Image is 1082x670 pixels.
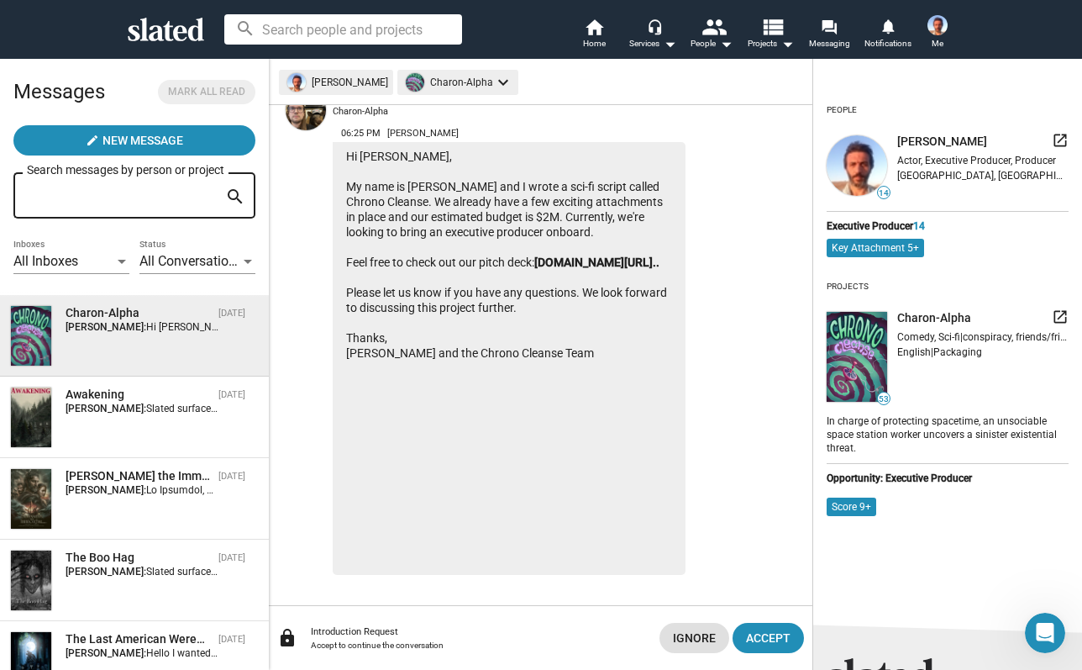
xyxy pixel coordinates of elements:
[333,93,685,118] div: [DATE], [PERSON_NAME] sent you interest for the opportunity on Charon-Alpha
[897,331,960,343] span: Comedy, Sci-fi
[11,306,51,366] img: Charon-Alpha
[913,220,925,232] span: 14
[733,623,804,653] button: Accept
[864,34,911,54] span: Notifications
[931,346,933,358] span: |
[11,551,51,610] img: The Boo Hag
[168,83,245,101] span: Mark all read
[282,87,329,578] a: Bryan Cobbs
[800,17,859,54] a: Messaging
[311,626,646,637] div: Introduction Request
[66,305,212,321] div: Charon-Alpha
[827,239,924,257] mat-chip: Key Attachment 5+
[880,18,896,34] mat-icon: notifications
[827,135,887,196] img: undefined
[224,14,462,45] input: Search people and projects
[746,623,790,653] span: Accept
[584,17,604,37] mat-icon: home
[66,647,146,659] strong: [PERSON_NAME]:
[897,134,987,150] span: [PERSON_NAME]
[534,256,659,269] a: [DOMAIN_NAME][URL]..
[13,253,78,269] span: All Inboxes
[1025,613,1065,653] iframe: Intercom live chat
[682,17,741,54] button: People
[927,15,948,35] img: Gabriele Oricchio
[1052,132,1069,149] mat-icon: launch
[311,641,646,650] div: Accept to continue the conversation
[659,34,680,54] mat-icon: arrow_drop_down
[583,34,606,54] span: Home
[139,253,243,269] span: All Conversations
[859,17,917,54] a: Notifications
[897,346,931,358] span: English
[827,275,869,298] div: Projects
[878,188,890,198] span: 14
[66,566,146,578] strong: [PERSON_NAME]:
[286,90,326,130] img: Bryan Cobbs
[218,634,245,645] time: [DATE]
[827,312,887,402] img: undefined
[66,550,212,566] div: The Boo Hag
[897,155,1069,166] div: Actor, Executive Producer, Producer
[809,34,850,54] span: Messaging
[66,403,146,414] strong: [PERSON_NAME]:
[218,471,245,482] time: [DATE]
[1052,309,1069,325] mat-icon: launch
[565,17,623,54] a: Home
[277,628,297,648] mat-icon: lock
[13,125,255,156] button: New Message
[218,389,245,400] time: [DATE]
[897,310,971,326] span: Charon-Alpha
[933,346,982,358] span: Packaging
[960,331,963,343] span: |
[691,34,733,54] div: People
[827,412,1069,456] div: In charge of protecting spacetime, an unsociable space station worker uncovers a sinister existen...
[218,308,245,319] time: [DATE]
[659,623,729,653] button: Ignore
[897,170,1069,182] div: [GEOGRAPHIC_DATA], [GEOGRAPHIC_DATA]
[878,394,890,404] span: 53
[146,403,1047,414] span: Slated surfaced you as a match for the role of Executive Producer for my project, Awakening. I wo...
[158,80,255,104] button: Mark all read
[387,128,459,139] span: [PERSON_NAME]
[760,14,785,39] mat-icon: view_list
[86,134,99,147] mat-icon: create
[827,498,876,516] mat-chip: Score 9+
[673,623,716,653] span: Ignore
[218,552,245,563] time: [DATE]
[66,468,212,484] div: Odysseus the Immortal
[66,631,212,647] div: The Last American Werewolf
[827,472,1069,484] div: Opportunity: Executive Producer
[827,220,1069,232] div: Executive Producer
[333,142,685,574] div: Hi [PERSON_NAME], My name is [PERSON_NAME] and I wrote a sci-fi script called Chrono Cleanse. We ...
[827,98,857,122] div: People
[66,484,146,496] strong: [PERSON_NAME]:
[341,128,381,139] span: 06:25 PM
[741,17,800,54] button: Projects
[647,18,662,34] mat-icon: headset_mic
[821,18,837,34] mat-icon: forum
[748,34,794,54] span: Projects
[11,469,51,529] img: Odysseus the Immortal
[406,73,424,92] img: undefined
[493,72,513,92] mat-icon: keyboard_arrow_down
[716,34,736,54] mat-icon: arrow_drop_down
[777,34,797,54] mat-icon: arrow_drop_down
[13,71,105,112] h2: Messages
[66,321,146,333] strong: [PERSON_NAME]:
[66,387,212,403] div: Awakening
[917,12,958,55] button: Gabriele OricchioMe
[397,70,518,95] mat-chip: Charon-Alpha
[629,34,676,54] div: Services
[932,34,943,54] span: Me
[701,14,726,39] mat-icon: people
[11,388,51,447] img: Awakening
[225,184,245,210] mat-icon: search
[623,17,682,54] button: Services
[146,566,838,578] span: Slated surfaced you as a match for my project, The Boo Hag. I would love to share more details wi...
[102,125,183,156] span: New Message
